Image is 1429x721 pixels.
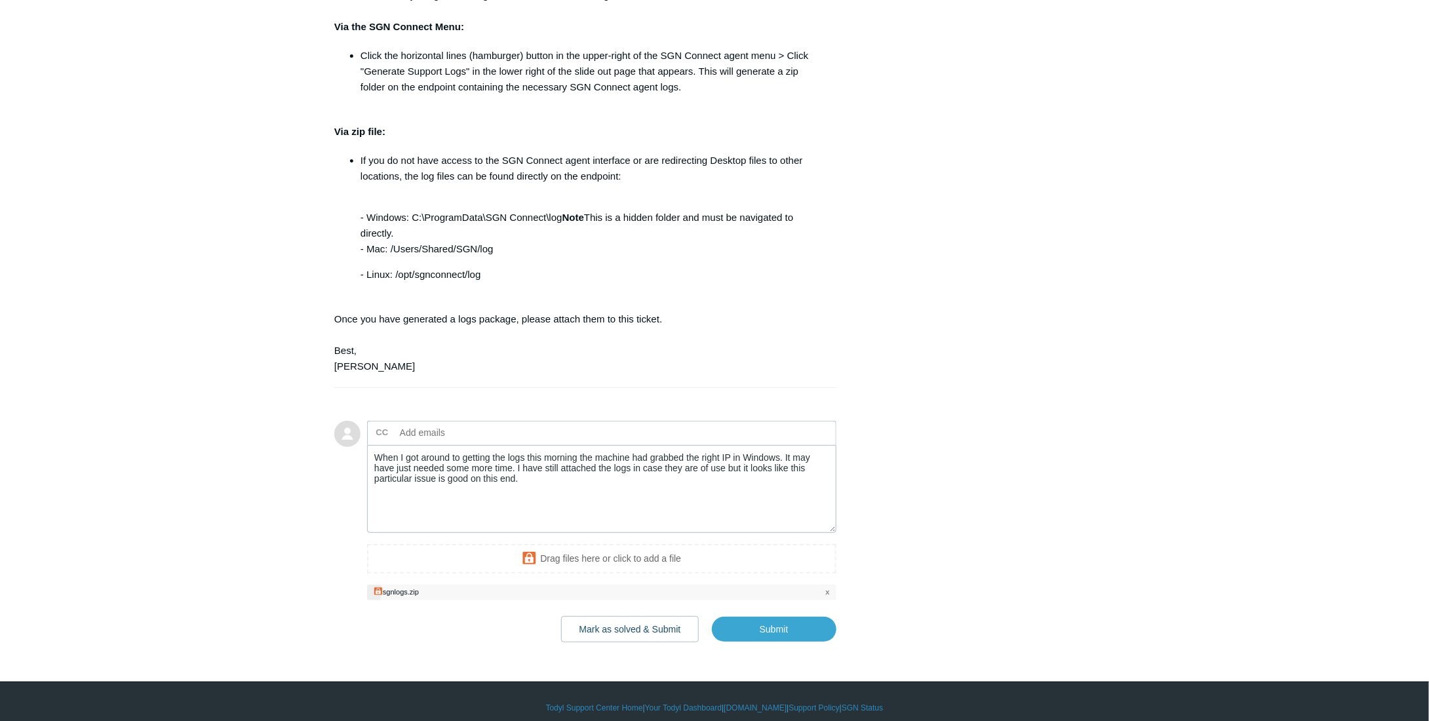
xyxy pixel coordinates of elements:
[334,702,1095,714] div: | | | |
[645,702,722,714] a: Your Todyl Dashboard
[395,423,536,442] input: Add emails
[361,194,823,257] p: - Windows: C:\ProgramData\SGN Connect\log This is a hidden folder and must be navigated to direct...
[842,702,883,714] a: SGN Status
[361,267,823,283] p: - Linux: /opt/sgnconnect/log
[561,616,699,642] button: Mark as solved & Submit
[825,587,829,598] span: x
[712,617,836,642] input: Submit
[361,48,823,95] li: Click the horizontal lines (hamburger) button in the upper-right of the SGN Connect agent menu > ...
[546,702,643,714] a: Todyl Support Center Home
[562,212,584,223] strong: Note
[334,21,464,32] strong: Via the SGN Connect Menu:
[376,423,389,442] label: CC
[361,153,823,184] p: If you do not have access to the SGN Connect agent interface or are redirecting Desktop files to ...
[367,445,836,534] textarea: Add your reply
[789,702,840,714] a: Support Policy
[334,126,385,137] strong: Via zip file:
[724,702,787,714] a: [DOMAIN_NAME]
[383,588,419,596] div: sgnlogs.zip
